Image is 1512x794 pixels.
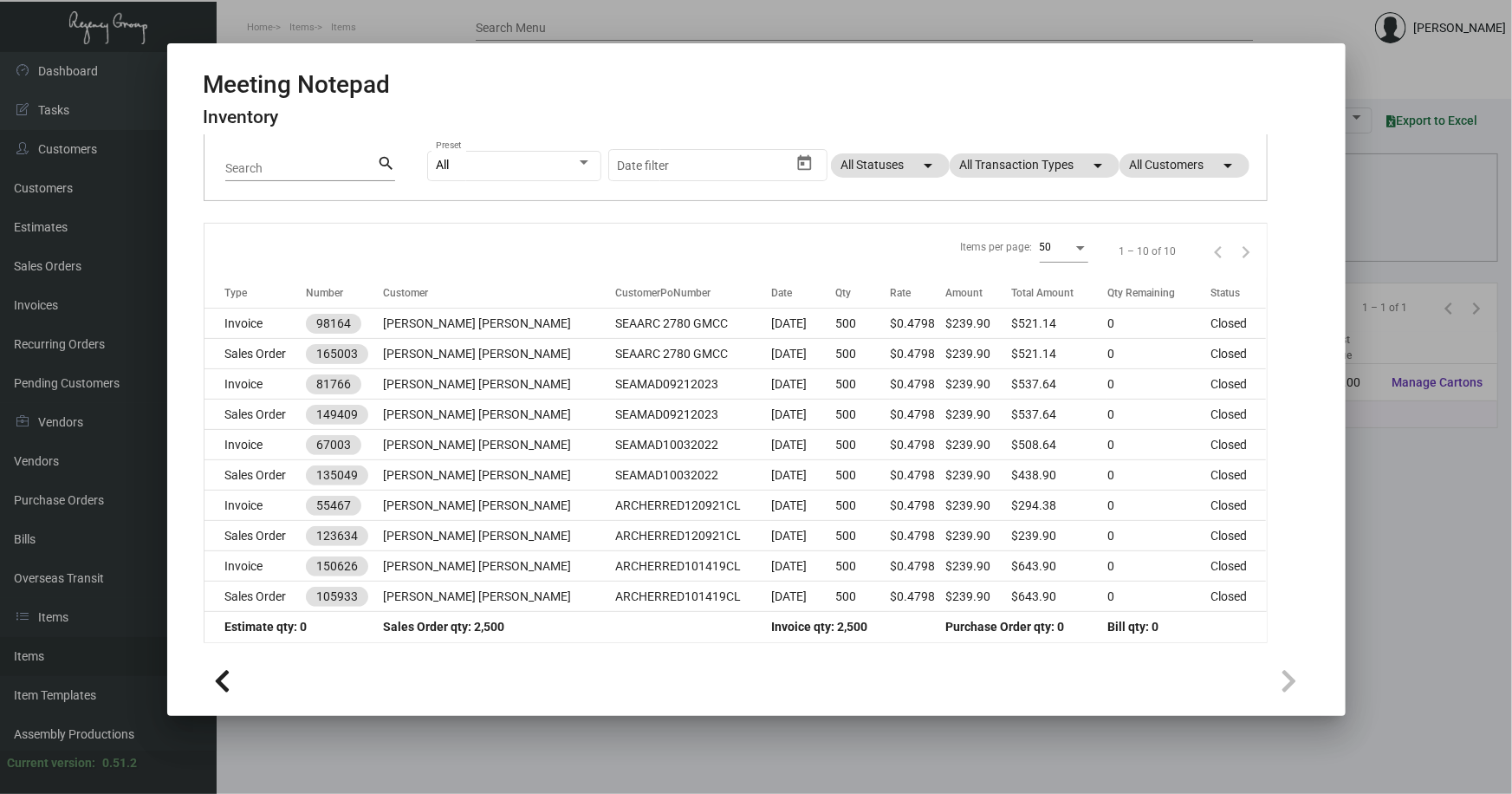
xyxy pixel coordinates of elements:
td: 0 [1107,400,1210,430]
mat-chip: 135049 [306,465,368,485]
td: [DATE] [771,460,835,491]
td: [DATE] [771,491,835,521]
td: SEAMAD10032022 [616,460,771,491]
td: $537.64 [1011,369,1107,400]
td: Closed [1210,551,1266,582]
mat-select: Items per page: [1040,240,1088,254]
td: $521.14 [1011,339,1107,369]
td: $521.14 [1011,309,1107,339]
td: Closed [1210,491,1266,521]
td: $239.90 [946,521,1011,551]
td: [DATE] [771,339,835,369]
span: All [436,158,449,172]
div: Total Amount [1011,285,1107,301]
div: Number [306,285,343,301]
td: [DATE] [771,551,835,582]
div: Status [1210,285,1266,301]
td: [PERSON_NAME] [PERSON_NAME] [383,582,615,612]
td: Sales Order [204,400,307,430]
div: Qty Remaining [1107,285,1175,301]
input: End date [685,159,769,172]
div: Amount [946,285,983,301]
td: [PERSON_NAME] [PERSON_NAME] [383,430,615,460]
td: $0.4798 [890,400,945,430]
td: [PERSON_NAME] [PERSON_NAME] [383,339,615,369]
mat-chip: 150626 [306,556,368,576]
mat-chip: All Customers [1119,153,1249,178]
td: Closed [1210,582,1266,612]
mat-chip: 105933 [306,587,368,607]
div: Qty [835,285,851,301]
mat-chip: 55467 [306,496,361,516]
td: Invoice [204,430,307,460]
mat-icon: arrow_drop_down [918,155,939,176]
td: [DATE] [771,430,835,460]
td: $239.90 [946,491,1011,521]
td: 500 [835,491,890,521]
td: $239.90 [946,460,1011,491]
td: $0.4798 [890,551,945,582]
td: Closed [1210,400,1266,430]
td: 0 [1107,521,1210,551]
mat-chip: 123634 [306,526,368,546]
td: 500 [835,339,890,369]
div: CustomerPoNumber [616,285,771,301]
td: $643.90 [1011,582,1107,612]
td: 500 [835,460,890,491]
span: Estimate qty: 0 [225,620,308,634]
td: Closed [1210,369,1266,400]
td: [DATE] [771,521,835,551]
td: 500 [835,309,890,339]
div: Qty [835,285,890,301]
td: $239.90 [946,369,1011,400]
mat-chip: 165003 [306,344,368,364]
td: 500 [835,430,890,460]
div: Current version: [7,754,95,772]
td: [PERSON_NAME] [PERSON_NAME] [383,400,615,430]
td: $239.90 [946,339,1011,369]
div: Total Amount [1011,285,1074,301]
td: [DATE] [771,309,835,339]
mat-chip: All Transaction Types [950,153,1119,178]
td: $0.4798 [890,460,945,491]
div: CustomerPoNumber [616,285,711,301]
td: [PERSON_NAME] [PERSON_NAME] [383,369,615,400]
td: 0 [1107,551,1210,582]
div: Status [1210,285,1240,301]
span: Invoice qty: 2,500 [771,620,867,634]
mat-chip: All Statuses [831,153,950,178]
span: Sales Order qty: 2,500 [383,620,504,634]
td: ARCHERRED120921CL [616,491,771,521]
td: Sales Order [204,582,307,612]
td: Invoice [204,491,307,521]
td: Invoice [204,369,307,400]
td: 0 [1107,430,1210,460]
div: Date [771,285,792,301]
td: Sales Order [204,460,307,491]
td: SEAMAD09212023 [616,400,771,430]
td: $294.38 [1011,491,1107,521]
td: $239.90 [946,309,1011,339]
td: Closed [1210,339,1266,369]
td: Closed [1210,521,1266,551]
td: [PERSON_NAME] [PERSON_NAME] [383,551,615,582]
td: 0 [1107,491,1210,521]
div: Type [225,285,248,301]
button: Next page [1232,238,1260,265]
div: Amount [946,285,1011,301]
td: $239.90 [946,430,1011,460]
div: Qty Remaining [1107,285,1210,301]
td: Closed [1210,309,1266,339]
mat-icon: search [377,153,395,174]
td: $0.4798 [890,491,945,521]
div: 0.51.2 [102,754,137,772]
td: $438.90 [1011,460,1107,491]
td: $239.90 [946,551,1011,582]
div: Rate [890,285,911,301]
div: 1 – 10 of 10 [1119,244,1177,259]
td: $239.90 [1011,521,1107,551]
td: 500 [835,551,890,582]
div: Items per page: [961,239,1033,255]
td: Sales Order [204,339,307,369]
td: 0 [1107,582,1210,612]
